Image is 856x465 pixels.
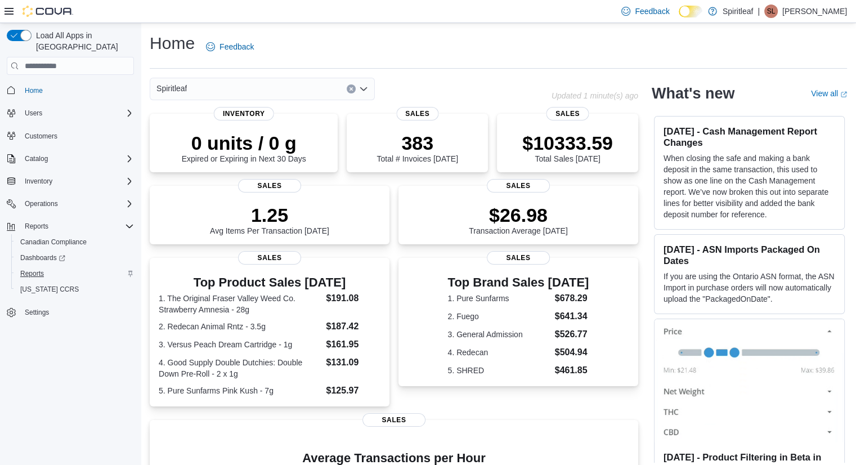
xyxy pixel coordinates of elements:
[326,356,380,369] dd: $131.09
[469,204,568,226] p: $26.98
[555,292,589,305] dd: $678.29
[347,84,356,93] button: Clear input
[20,269,44,278] span: Reports
[20,306,53,319] a: Settings
[182,132,306,154] p: 0 units / 0 g
[2,151,138,167] button: Catalog
[555,310,589,323] dd: $641.34
[20,305,134,319] span: Settings
[219,41,254,52] span: Feedback
[767,5,776,18] span: SL
[11,234,138,250] button: Canadian Compliance
[20,83,134,97] span: Home
[20,175,134,188] span: Inventory
[11,250,138,266] a: Dashboards
[20,129,134,143] span: Customers
[25,154,48,163] span: Catalog
[182,132,306,163] div: Expired or Expiring in Next 30 Days
[448,276,589,289] h3: Top Brand Sales [DATE]
[32,30,134,52] span: Load All Apps in [GEOGRAPHIC_DATA]
[555,328,589,341] dd: $526.77
[782,5,847,18] p: [PERSON_NAME]
[522,132,613,163] div: Total Sales [DATE]
[156,82,187,95] span: Spiritleaf
[25,222,48,231] span: Reports
[20,220,53,233] button: Reports
[469,204,568,235] div: Transaction Average [DATE]
[16,251,70,265] a: Dashboards
[23,6,73,17] img: Cova
[25,199,58,208] span: Operations
[840,91,847,98] svg: External link
[635,6,669,17] span: Feedback
[20,253,65,262] span: Dashboards
[448,365,550,376] dt: 5. SHRED
[25,177,52,186] span: Inventory
[448,329,550,340] dt: 3. General Admission
[555,364,589,377] dd: $461.85
[159,385,321,396] dt: 5. Pure Sunfarms Pink Kush - 7g
[2,218,138,234] button: Reports
[377,132,458,163] div: Total # Invoices [DATE]
[16,267,134,280] span: Reports
[25,86,43,95] span: Home
[723,5,753,18] p: Spiritleaf
[396,107,438,120] span: Sales
[522,132,613,154] p: $10333.59
[664,271,835,305] p: If you are using the Ontario ASN format, the ASN Import in purchase orders will now automatically...
[20,220,134,233] span: Reports
[25,132,57,141] span: Customers
[546,107,589,120] span: Sales
[20,152,134,166] span: Catalog
[159,451,629,465] h4: Average Transactions per Hour
[811,89,847,98] a: View allExternal link
[210,204,329,235] div: Avg Items Per Transaction [DATE]
[20,197,62,211] button: Operations
[25,308,49,317] span: Settings
[552,91,638,100] p: Updated 1 minute(s) ago
[326,320,380,333] dd: $187.42
[16,235,134,249] span: Canadian Compliance
[487,251,550,265] span: Sales
[16,251,134,265] span: Dashboards
[159,276,380,289] h3: Top Product Sales [DATE]
[11,281,138,297] button: [US_STATE] CCRS
[214,107,274,120] span: Inventory
[555,346,589,359] dd: $504.94
[20,285,79,294] span: [US_STATE] CCRS
[159,321,321,332] dt: 2. Redecan Animal Rntz - 3.5g
[679,6,702,17] input: Dark Mode
[20,197,134,211] span: Operations
[664,153,835,220] p: When closing the safe and making a bank deposit in the same transaction, this used to show as one...
[16,283,83,296] a: [US_STATE] CCRS
[20,152,52,166] button: Catalog
[362,413,425,427] span: Sales
[2,304,138,320] button: Settings
[238,251,301,265] span: Sales
[20,84,47,97] a: Home
[326,292,380,305] dd: $191.08
[664,126,835,148] h3: [DATE] - Cash Management Report Changes
[210,204,329,226] p: 1.25
[448,311,550,322] dt: 2. Fuego
[7,77,134,350] nav: Complex example
[448,293,550,304] dt: 1. Pure Sunfarms
[20,175,57,188] button: Inventory
[150,32,195,55] h1: Home
[2,105,138,121] button: Users
[16,235,91,249] a: Canadian Compliance
[20,106,47,120] button: Users
[201,35,258,58] a: Feedback
[20,129,62,143] a: Customers
[487,179,550,193] span: Sales
[238,179,301,193] span: Sales
[2,173,138,189] button: Inventory
[2,82,138,98] button: Home
[16,283,134,296] span: Washington CCRS
[20,106,134,120] span: Users
[11,266,138,281] button: Reports
[448,347,550,358] dt: 4. Redecan
[326,338,380,351] dd: $161.95
[764,5,778,18] div: Steven L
